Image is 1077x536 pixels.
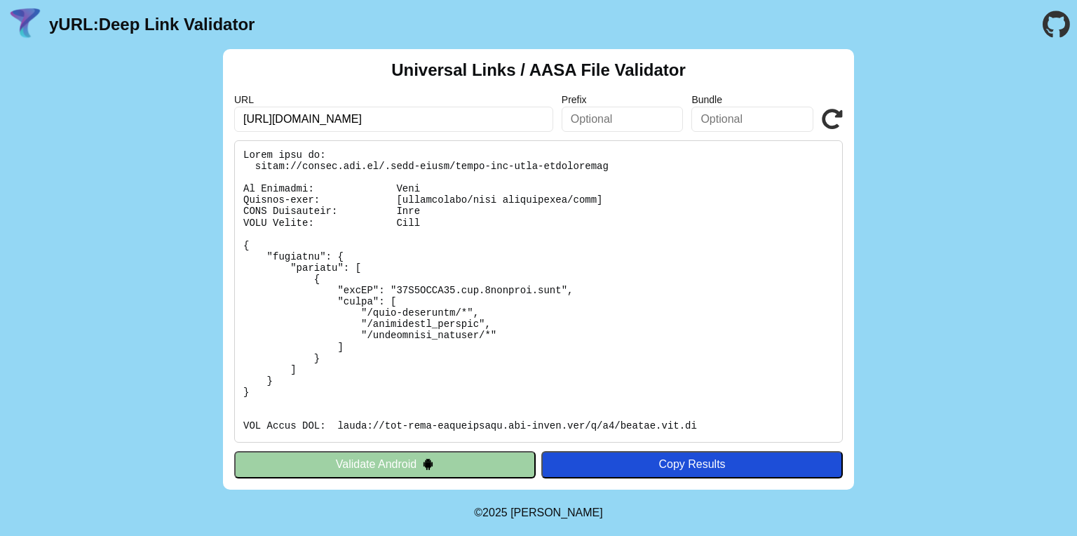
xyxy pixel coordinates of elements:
[422,458,434,470] img: droidIcon.svg
[510,507,603,518] a: Michael Ibragimchayev's Personal Site
[691,94,813,105] label: Bundle
[391,60,686,80] h2: Universal Links / AASA File Validator
[234,140,843,443] pre: Lorem ipsu do: sitam://consec.adi.el/.sedd-eiusm/tempo-inc-utla-etdoloremag Al Enimadmi: Veni Qui...
[562,94,684,105] label: Prefix
[541,451,843,478] button: Copy Results
[548,458,836,471] div: Copy Results
[49,15,255,34] a: yURL:Deep Link Validator
[234,94,553,105] label: URL
[562,107,684,132] input: Optional
[482,507,508,518] span: 2025
[234,451,536,478] button: Validate Android
[234,107,553,132] input: Required
[7,6,43,43] img: yURL Logo
[474,490,602,536] footer: ©
[691,107,813,132] input: Optional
